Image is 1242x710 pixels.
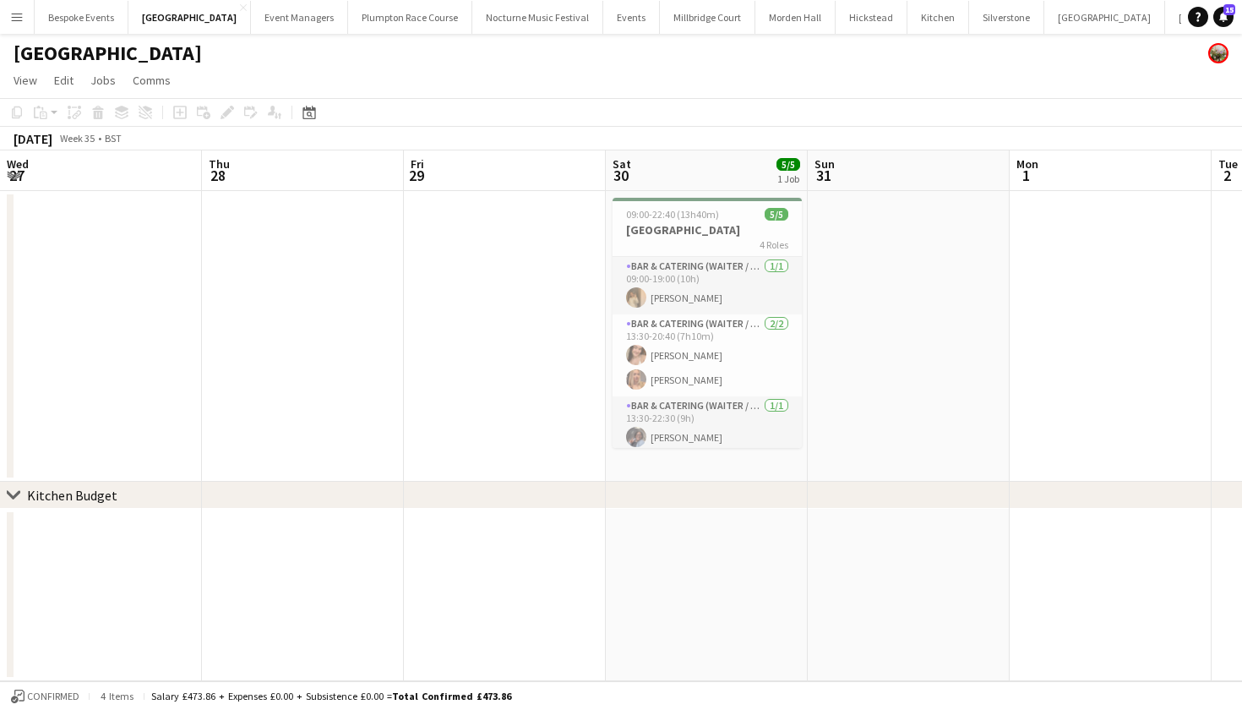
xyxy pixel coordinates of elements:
[8,687,82,706] button: Confirmed
[626,208,719,221] span: 09:00-22:40 (13h40m)
[1223,4,1235,15] span: 15
[90,73,116,88] span: Jobs
[35,1,128,34] button: Bespoke Events
[14,73,37,88] span: View
[392,690,511,702] span: Total Confirmed £473.86
[4,166,29,185] span: 27
[209,156,230,172] span: Thu
[7,69,44,91] a: View
[836,1,907,34] button: Hickstead
[27,487,117,504] div: Kitchen Budget
[814,156,835,172] span: Sun
[7,156,29,172] span: Wed
[411,156,424,172] span: Fri
[660,1,755,34] button: Millbridge Court
[610,166,631,185] span: 30
[105,132,122,145] div: BST
[1208,43,1228,63] app-user-avatar: Staffing Manager
[84,69,123,91] a: Jobs
[1218,156,1238,172] span: Tue
[14,130,52,147] div: [DATE]
[56,132,98,145] span: Week 35
[47,69,80,91] a: Edit
[1216,166,1238,185] span: 2
[613,156,631,172] span: Sat
[1044,1,1165,34] button: [GEOGRAPHIC_DATA]
[348,1,472,34] button: Plumpton Race Course
[1014,166,1038,185] span: 1
[54,73,74,88] span: Edit
[133,73,171,88] span: Comms
[206,166,230,185] span: 28
[128,1,251,34] button: [GEOGRAPHIC_DATA]
[613,314,802,396] app-card-role: Bar & Catering (Waiter / waitress)2/213:30-20:40 (7h10m)[PERSON_NAME][PERSON_NAME]
[760,238,788,251] span: 4 Roles
[1213,7,1234,27] a: 15
[777,172,799,185] div: 1 Job
[765,208,788,221] span: 5/5
[613,257,802,314] app-card-role: Bar & Catering (Waiter / waitress)1/109:00-19:00 (10h)[PERSON_NAME]
[1016,156,1038,172] span: Mon
[613,198,802,448] app-job-card: 09:00-22:40 (13h40m)5/5[GEOGRAPHIC_DATA]4 RolesBar & Catering (Waiter / waitress)1/109:00-19:00 (...
[408,166,424,185] span: 29
[776,158,800,171] span: 5/5
[151,690,511,702] div: Salary £473.86 + Expenses £0.00 + Subsistence £0.00 =
[14,41,202,66] h1: [GEOGRAPHIC_DATA]
[251,1,348,34] button: Event Managers
[613,222,802,238] h3: [GEOGRAPHIC_DATA]
[907,1,969,34] button: Kitchen
[812,166,835,185] span: 31
[755,1,836,34] button: Morden Hall
[126,69,177,91] a: Comms
[603,1,660,34] button: Events
[472,1,603,34] button: Nocturne Music Festival
[969,1,1044,34] button: Silverstone
[27,691,79,702] span: Confirmed
[96,690,137,702] span: 4 items
[613,396,802,454] app-card-role: Bar & Catering (Waiter / waitress)1/113:30-22:30 (9h)[PERSON_NAME]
